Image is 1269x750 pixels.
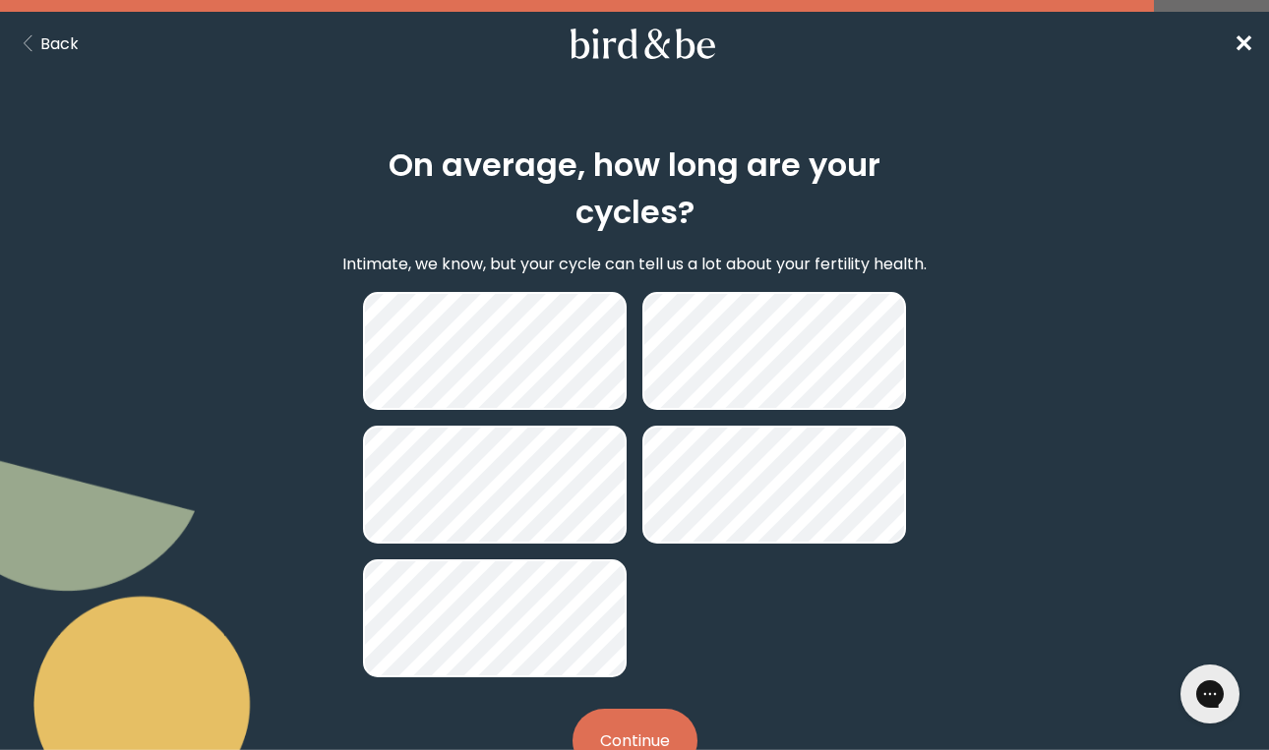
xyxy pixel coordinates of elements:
button: Back Button [16,31,79,56]
a: ✕ [1234,27,1253,61]
p: Intimate, we know, but your cycle can tell us a lot about your fertility health. [342,252,927,276]
iframe: Gorgias live chat messenger [1171,658,1249,730]
h2: On average, how long are your cycles? [333,142,937,236]
span: ✕ [1234,28,1253,60]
